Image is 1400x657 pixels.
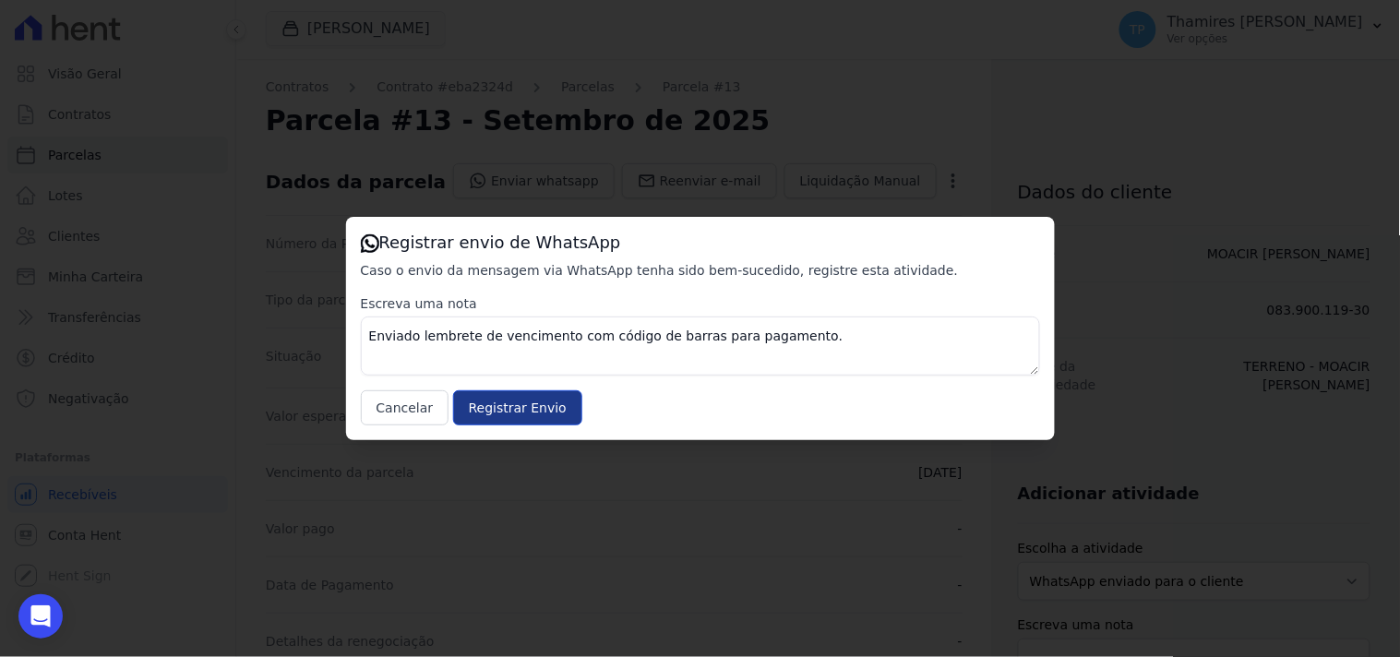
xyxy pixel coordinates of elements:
[361,294,1040,313] label: Escreva uma nota
[361,261,1040,280] p: Caso o envio da mensagem via WhatsApp tenha sido bem-sucedido, registre esta atividade.
[361,390,449,425] button: Cancelar
[361,232,1040,254] h3: Registrar envio de WhatsApp
[453,390,582,425] input: Registrar Envio
[361,317,1040,376] textarea: Enviado lembrete de vencimento com código de barras para pagamento.
[18,594,63,639] div: Open Intercom Messenger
